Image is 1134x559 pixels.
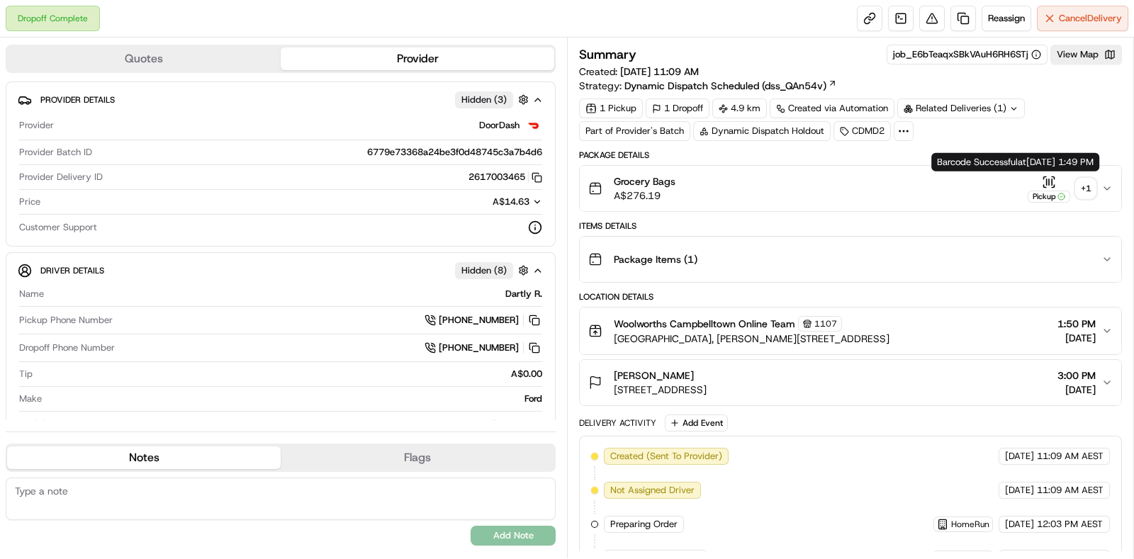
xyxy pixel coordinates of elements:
[610,518,678,531] span: Preparing Order
[646,98,709,118] div: 1 Dropoff
[579,64,699,79] span: Created:
[610,450,722,463] span: Created (Sent To Provider)
[493,196,529,208] span: A$14.63
[50,288,542,300] div: Dartly R.
[833,121,891,141] div: CDMD2
[1076,179,1096,198] div: + 1
[19,119,54,132] span: Provider
[1028,175,1096,203] button: Pickup+1
[19,196,40,208] span: Price
[367,146,542,159] span: 6779e73368a24be3f0d48745c3a7b4d6
[417,196,542,208] button: A$14.63
[580,307,1121,354] button: Woolworths Campbelltown Online Team1107[GEOGRAPHIC_DATA], [PERSON_NAME][STREET_ADDRESS]1:50 PM[DATE]
[620,65,699,78] span: [DATE] 11:09 AM
[40,265,104,276] span: Driver Details
[1005,484,1034,497] span: [DATE]
[19,341,115,354] span: Dropoff Phone Number
[1050,45,1122,64] button: View Map
[624,79,826,93] span: Dynamic Dispatch Scheduled (dss_QAn54v)
[1057,368,1096,383] span: 3:00 PM
[579,149,1122,161] div: Package Details
[1037,518,1103,531] span: 12:03 PM AEST
[580,237,1121,282] button: Package Items (1)
[897,98,1025,118] div: Related Deliveries (1)
[1005,518,1034,531] span: [DATE]
[455,261,532,279] button: Hidden (8)
[1018,156,1094,168] span: at [DATE] 1:49 PM
[47,393,542,405] div: Ford
[931,153,1099,171] div: Barcode Successful
[19,146,92,159] span: Provider Batch ID
[7,47,281,70] button: Quotes
[455,91,532,108] button: Hidden (3)
[614,174,675,188] span: Grocery Bags
[579,48,636,61] h3: Summary
[579,291,1122,303] div: Location Details
[19,314,113,327] span: Pickup Phone Number
[579,220,1122,232] div: Items Details
[951,519,989,530] span: HomeRun
[7,446,281,469] button: Notes
[1005,450,1034,463] span: [DATE]
[614,252,697,266] span: Package Items ( 1 )
[40,94,115,106] span: Provider Details
[19,393,42,405] span: Make
[988,12,1025,25] span: Reassign
[38,368,542,380] div: A$0.00
[425,312,542,328] a: [PHONE_NUMBER]
[579,417,656,429] div: Delivery Activity
[19,417,45,430] span: Model
[425,340,542,356] a: [PHONE_NUMBER]
[1059,12,1122,25] span: Cancel Delivery
[468,171,542,183] button: 2617003465
[19,288,44,300] span: Name
[580,166,1121,211] button: Grocery BagsA$276.19Pickup+1
[1028,191,1070,203] div: Pickup
[1037,450,1104,463] span: 11:09 AM AEST
[614,188,675,203] span: A$276.19
[624,79,837,93] a: Dynamic Dispatch Scheduled (dss_QAn54v)
[770,98,894,118] a: Created via Automation
[1037,484,1104,497] span: 11:09 AM AEST
[693,121,831,141] div: Dynamic Dispatch Holdout
[19,171,103,183] span: Provider Delivery ID
[19,368,33,380] span: Tip
[579,98,643,118] div: 1 Pickup
[614,383,707,397] span: [STREET_ADDRESS]
[50,417,542,430] div: E150 Passenger
[1037,6,1128,31] button: CancelDelivery
[893,48,1041,61] button: job_E6bTeaqxSBkVAuH6RH6STj
[1057,331,1096,345] span: [DATE]
[814,318,837,329] span: 1107
[712,98,767,118] div: 4.9 km
[1057,317,1096,331] span: 1:50 PM
[439,341,519,354] span: [PHONE_NUMBER]
[461,264,507,277] span: Hidden ( 8 )
[579,79,837,93] div: Strategy:
[614,332,889,346] span: [GEOGRAPHIC_DATA], [PERSON_NAME][STREET_ADDRESS]
[665,414,728,431] button: Add Event
[18,259,544,282] button: Driver DetailsHidden (8)
[614,368,694,383] span: [PERSON_NAME]
[281,47,554,70] button: Provider
[580,360,1121,405] button: [PERSON_NAME][STREET_ADDRESS]3:00 PM[DATE]
[461,94,507,106] span: Hidden ( 3 )
[439,314,519,327] span: [PHONE_NUMBER]
[525,117,542,134] img: doordash_logo_v2.png
[479,119,520,132] span: DoorDash
[610,484,695,497] span: Not Assigned Driver
[982,6,1031,31] button: Reassign
[1057,383,1096,397] span: [DATE]
[1028,175,1070,203] button: Pickup
[614,317,795,331] span: Woolworths Campbelltown Online Team
[19,221,97,234] span: Customer Support
[281,446,554,469] button: Flags
[18,88,544,111] button: Provider DetailsHidden (3)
